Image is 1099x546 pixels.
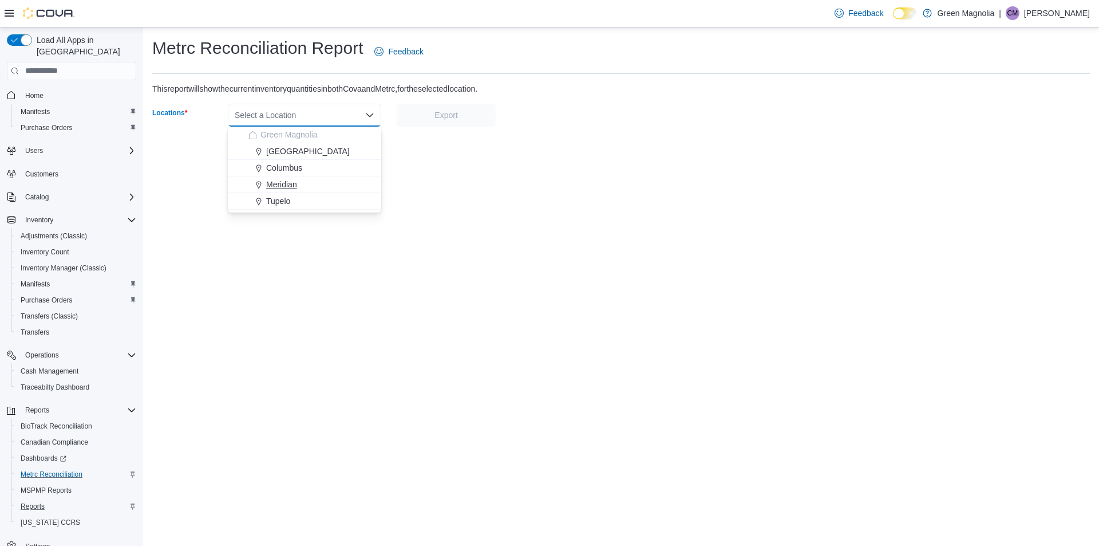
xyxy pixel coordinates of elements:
button: Transfers [11,324,141,340]
button: Adjustments (Classic) [11,228,141,244]
button: Reports [2,402,141,418]
button: Traceabilty Dashboard [11,379,141,395]
button: Tupelo [228,193,381,210]
a: Manifests [16,105,54,119]
span: Transfers [21,328,49,337]
button: Export [397,104,496,127]
span: Inventory Manager (Classic) [21,264,106,273]
button: Meridian [228,176,381,193]
span: Canadian Compliance [21,438,88,447]
span: [US_STATE] CCRS [21,518,80,527]
span: MSPMP Reports [16,484,136,497]
span: Feedback [848,7,883,19]
a: Inventory Count [16,245,74,259]
button: Manifests [11,104,141,120]
a: Transfers [16,325,54,339]
span: Users [25,146,43,155]
p: [PERSON_NAME] [1024,6,1090,20]
button: Users [21,144,48,158]
button: Catalog [2,189,141,205]
span: Inventory [25,215,53,225]
button: Canadian Compliance [11,434,141,450]
span: Transfers [16,325,136,339]
a: Cash Management [16,364,83,378]
button: Inventory [21,213,58,227]
a: Traceabilty Dashboard [16,380,94,394]
span: Feedback [388,46,423,57]
button: Reports [21,403,54,417]
button: Columbus [228,160,381,176]
span: Cash Management [16,364,136,378]
button: Metrc Reconciliation [11,466,141,482]
a: Metrc Reconciliation [16,468,87,481]
span: Customers [21,167,136,181]
span: Inventory Count [21,248,69,257]
p: | [999,6,1001,20]
span: Purchase Orders [21,296,73,305]
span: Meridian [266,179,297,190]
a: Customers [21,167,63,181]
span: Reports [21,502,45,511]
a: Manifests [16,277,54,291]
a: Dashboards [16,451,71,465]
span: Catalog [25,193,49,202]
button: Customers [2,166,141,182]
span: Inventory Manager (Classic) [16,261,136,275]
span: Washington CCRS [16,516,136,529]
button: Operations [2,347,141,363]
button: [US_STATE] CCRS [11,514,141,531]
span: Columbus [266,162,302,174]
a: Adjustments (Classic) [16,229,92,243]
img: Cova [23,7,74,19]
a: Home [21,89,48,103]
span: Tupelo [266,195,290,207]
a: Feedback [370,40,428,63]
button: Inventory Count [11,244,141,260]
div: Carrie Murphy [1006,6,1019,20]
span: BioTrack Reconciliation [16,419,136,433]
span: Transfers (Classic) [21,312,78,321]
span: Green Magnolia [260,129,318,140]
h1: Metrc Reconciliation Report [152,37,363,60]
span: CM [1007,6,1018,20]
button: Operations [21,348,64,362]
span: Reports [16,500,136,513]
span: Load All Apps in [GEOGRAPHIC_DATA] [32,34,136,57]
button: Purchase Orders [11,292,141,308]
button: Cash Management [11,363,141,379]
span: Reports [21,403,136,417]
a: BioTrack Reconciliation [16,419,97,433]
label: Locations [152,108,187,117]
span: Purchase Orders [16,121,136,135]
button: MSPMP Reports [11,482,141,498]
a: [US_STATE] CCRS [16,516,85,529]
span: Transfers (Classic) [16,309,136,323]
button: Purchase Orders [11,120,141,136]
span: Users [21,144,136,158]
a: Purchase Orders [16,293,77,307]
span: MSPMP Reports [21,486,72,495]
button: Inventory [2,212,141,228]
div: Choose from the following options [228,127,381,210]
span: Manifests [16,105,136,119]
span: BioTrack Reconciliation [21,422,92,431]
span: Purchase Orders [16,293,136,307]
span: Dashboards [16,451,136,465]
span: Catalog [21,190,136,204]
a: Transfers (Classic) [16,309,82,323]
button: BioTrack Reconciliation [11,418,141,434]
span: Adjustments (Classic) [21,231,87,241]
button: Reports [11,498,141,514]
a: MSPMP Reports [16,484,76,497]
span: Home [21,88,136,103]
div: This report will show the current inventory quantities in both Cova and Metrc, for the selected l... [152,83,477,95]
button: Transfers (Classic) [11,308,141,324]
button: Close list of options [365,111,374,120]
span: Manifests [21,280,50,289]
a: Canadian Compliance [16,435,93,449]
span: Home [25,91,44,100]
span: Manifests [21,107,50,116]
span: Manifests [16,277,136,291]
button: Green Magnolia [228,127,381,143]
p: Green Magnolia [938,6,995,20]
